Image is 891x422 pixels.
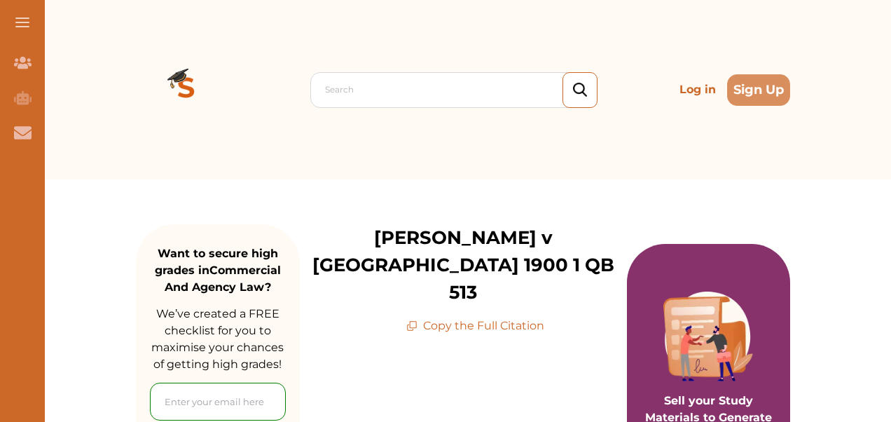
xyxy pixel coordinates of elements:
img: Purple card image [663,292,753,381]
strong: Want to secure high grades in Commercial And Agency Law ? [155,247,281,294]
input: Enter your email here [150,383,286,421]
button: Sign Up [727,74,790,106]
img: search_icon [573,83,587,97]
p: Log in [674,76,721,104]
p: Copy the Full Citation [406,318,544,334]
p: [PERSON_NAME] v [GEOGRAPHIC_DATA] 1900 1 QB 513 [300,224,627,306]
img: Logo [136,39,237,140]
span: We’ve created a FREE checklist for you to maximise your chances of getting high grades! [151,307,284,371]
